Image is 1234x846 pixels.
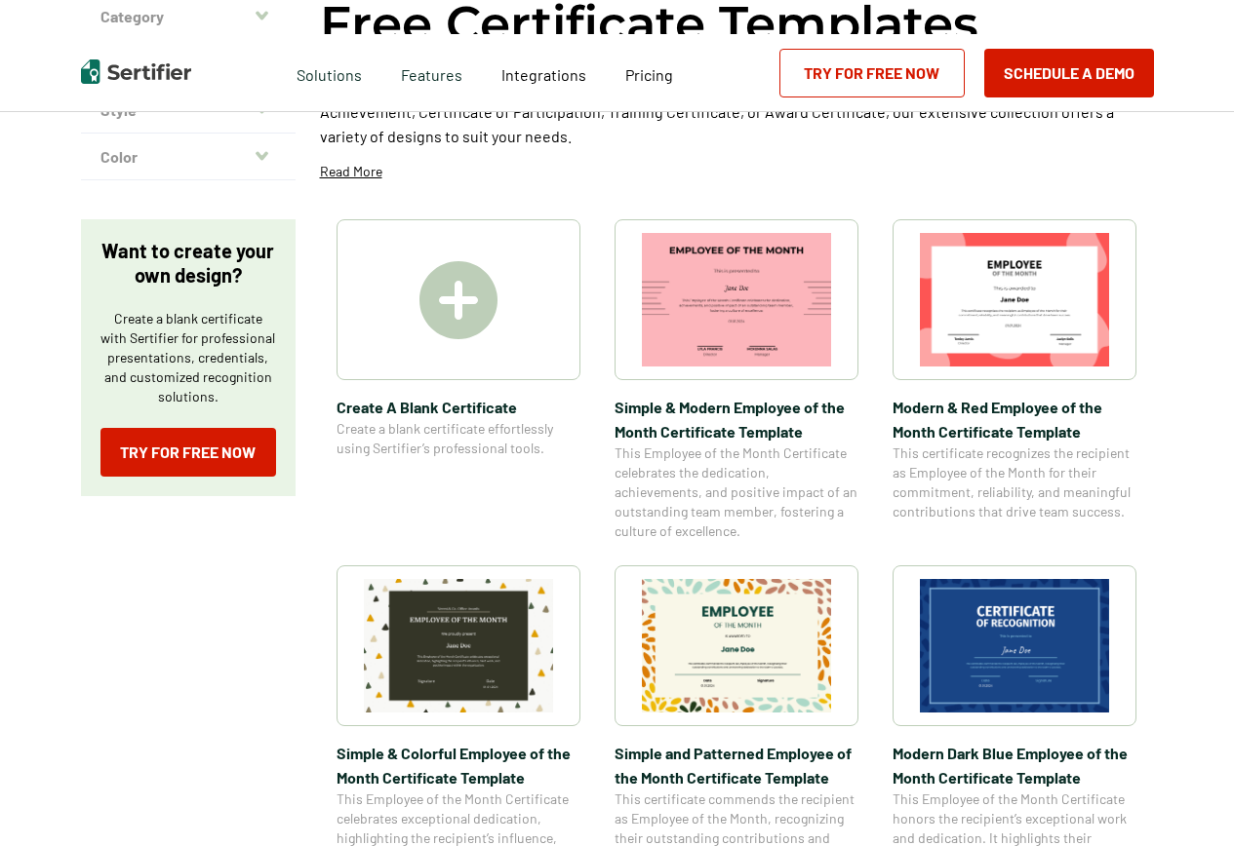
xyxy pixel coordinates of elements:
[100,309,276,406] p: Create a blank certificate with Sertifier for professional presentations, credentials, and custom...
[401,60,462,85] span: Features
[984,49,1154,97] button: Schedule a Demo
[920,233,1109,366] img: Modern & Red Employee of the Month Certificate Template
[337,419,580,458] span: Create a blank certificate effortlessly using Sertifier’s professional tools.
[920,579,1109,712] img: Modern Dark Blue Employee of the Month Certificate Template
[642,579,831,712] img: Simple and Patterned Employee of the Month Certificate Template
[501,60,586,85] a: Integrations
[642,233,831,366] img: Simple & Modern Employee of the Month Certificate Template
[419,261,498,339] img: Create A Blank Certificate
[337,395,580,419] span: Create A Blank Certificate
[297,60,362,85] span: Solutions
[893,443,1136,521] span: This certificate recognizes the recipient as Employee of the Month for their commitment, reliabil...
[81,134,296,180] button: Color
[625,65,673,84] span: Pricing
[100,428,276,477] a: Try for Free Now
[615,443,858,541] span: This Employee of the Month Certificate celebrates the dedication, achievements, and positive impa...
[893,219,1136,541] a: Modern & Red Employee of the Month Certificate TemplateModern & Red Employee of the Month Certifi...
[625,60,673,85] a: Pricing
[100,239,276,288] p: Want to create your own design?
[501,65,586,84] span: Integrations
[615,395,858,443] span: Simple & Modern Employee of the Month Certificate Template
[893,741,1136,789] span: Modern Dark Blue Employee of the Month Certificate Template
[779,49,965,97] a: Try for Free Now
[615,741,858,789] span: Simple and Patterned Employee of the Month Certificate Template
[320,162,382,181] p: Read More
[81,59,191,84] img: Sertifier | Digital Credentialing Platform
[364,579,553,712] img: Simple & Colorful Employee of the Month Certificate Template
[337,741,580,789] span: Simple & Colorful Employee of the Month Certificate Template
[615,219,858,541] a: Simple & Modern Employee of the Month Certificate TemplateSimple & Modern Employee of the Month C...
[893,395,1136,443] span: Modern & Red Employee of the Month Certificate Template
